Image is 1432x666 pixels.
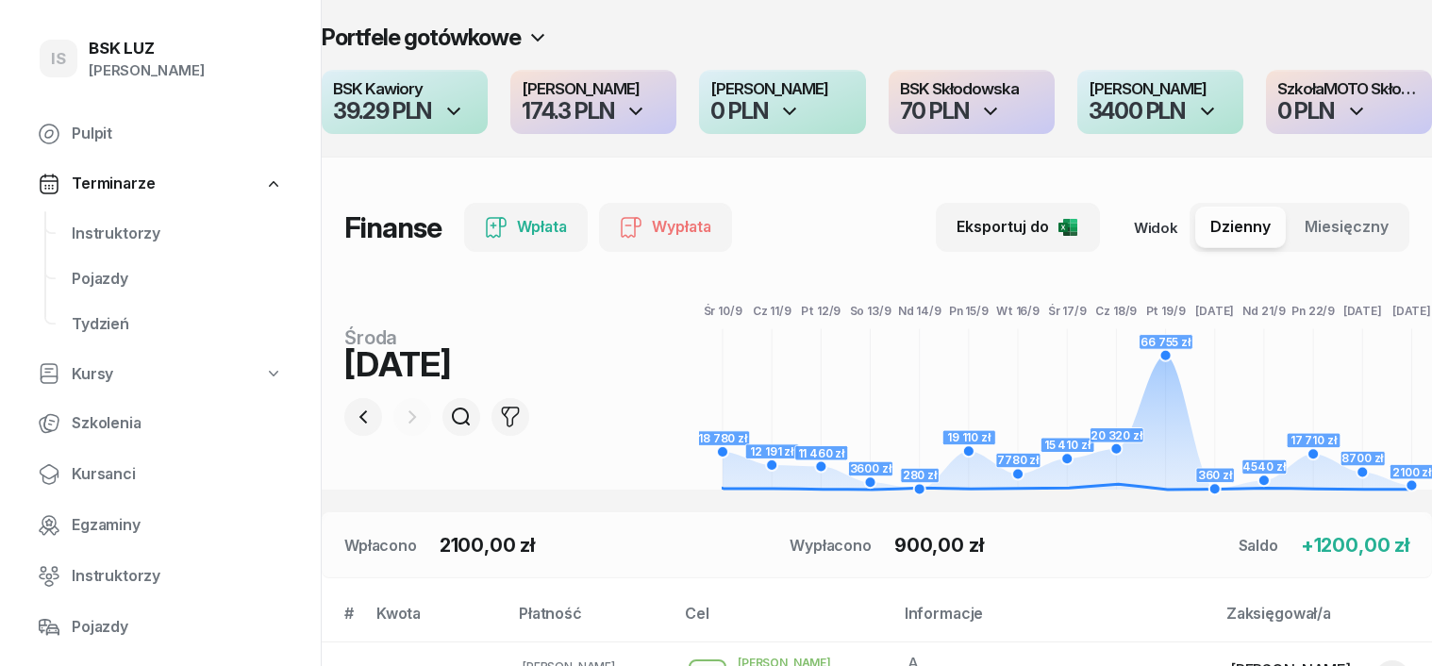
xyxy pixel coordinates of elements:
[23,353,298,396] a: Kursy
[51,51,66,67] span: IS
[344,534,417,557] div: Wpłacono
[1343,304,1382,318] tspan: [DATE]
[893,601,1215,641] th: Informacje
[790,534,872,557] div: Wypłacono
[1089,81,1232,98] h4: [PERSON_NAME]
[949,304,989,318] tspan: Pn 15/9
[333,100,431,123] div: 39.29 PLN
[699,70,865,134] button: [PERSON_NAME]0 PLN
[1243,304,1286,318] tspan: Nd 21/9
[72,312,283,337] span: Tydzień
[72,267,283,291] span: Pojazdy
[1096,304,1138,318] tspan: Cz 18/9
[322,70,488,134] button: BSK Kawiory39.29 PLN
[889,70,1055,134] button: BSK Skłodowska70 PLN
[1392,304,1431,318] tspan: [DATE]
[510,70,676,134] button: [PERSON_NAME]174.3 PLN
[89,41,205,57] div: BSK LUZ
[1301,534,1314,557] span: +
[620,215,711,240] div: Wypłata
[344,210,441,244] h1: Finanse
[23,503,298,548] a: Egzaminy
[322,23,521,53] h2: Portfele gotówkowe
[522,81,665,98] h4: [PERSON_NAME]
[900,100,969,123] div: 70 PLN
[1291,304,1335,318] tspan: Pn 22/9
[485,215,567,240] div: Wpłata
[365,601,508,641] th: Kwota
[1089,100,1185,123] div: 3400 PLN
[57,302,298,347] a: Tydzień
[1077,70,1243,134] button: [PERSON_NAME]3400 PLN
[1195,304,1234,318] tspan: [DATE]
[72,122,283,146] span: Pulpit
[802,304,841,318] tspan: Pt 12/9
[344,347,578,381] div: [DATE]
[23,452,298,497] a: Kursanci
[710,81,854,98] h4: [PERSON_NAME]
[72,615,283,640] span: Pojazdy
[1048,303,1087,318] tspan: Śr 17/9
[72,222,283,246] span: Instruktorzy
[850,304,891,318] tspan: So 13/9
[89,58,205,83] div: [PERSON_NAME]
[704,303,742,318] tspan: Śr 10/9
[72,172,155,196] span: Terminarze
[1277,100,1334,123] div: 0 PLN
[898,304,941,318] tspan: Nd 14/9
[1210,215,1271,240] span: Dzienny
[72,564,283,589] span: Instruktorzy
[23,554,298,599] a: Instruktorzy
[522,100,613,123] div: 174.3 PLN
[344,328,578,347] div: środa
[674,601,893,641] th: Cel
[72,411,283,436] span: Szkolenia
[710,100,767,123] div: 0 PLN
[333,81,476,98] h4: BSK Kawiory
[936,203,1100,252] button: Eksportuj do
[599,203,732,252] button: Wypłata
[508,601,674,641] th: Płatność
[753,304,791,318] tspan: Cz 11/9
[1277,81,1421,98] h4: SzkołaMOTO Skłodowska
[1195,207,1286,248] button: Dzienny
[57,257,298,302] a: Pojazdy
[1290,207,1404,248] button: Miesięczny
[1266,70,1432,134] button: SzkołaMOTO Skłodowska0 PLN
[1146,304,1186,318] tspan: Pt 19/9
[72,462,283,487] span: Kursanci
[322,601,365,641] th: #
[996,304,1040,318] tspan: Wt 16/9
[1215,601,1432,641] th: Zaksięgował/a
[1239,534,1278,557] div: Saldo
[23,401,298,446] a: Szkolenia
[1305,215,1389,240] span: Miesięczny
[23,111,298,157] a: Pulpit
[57,211,298,257] a: Instruktorzy
[900,81,1043,98] h4: BSK Skłodowska
[957,215,1079,240] div: Eksportuj do
[464,203,588,252] button: Wpłata
[72,513,283,538] span: Egzaminy
[23,162,298,206] a: Terminarze
[72,362,113,387] span: Kursy
[23,605,298,650] a: Pojazdy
